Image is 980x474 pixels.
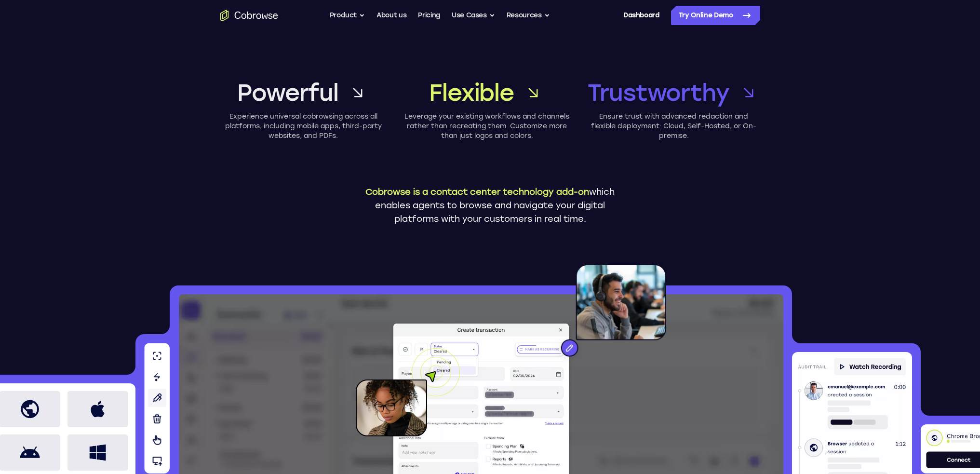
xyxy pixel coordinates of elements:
[404,112,570,141] p: Leverage your existing workflows and channels rather than recreating them. Customize more than ju...
[376,6,406,25] a: About us
[237,77,338,108] span: Powerful
[365,187,589,197] span: Cobrowse is a contact center technology add-on
[220,112,387,141] p: Experience universal cobrowsing across all platforms, including mobile apps, third-party websites...
[588,77,760,108] a: Trustworthy
[588,112,760,141] p: Ensure trust with advanced redaction and flexible deployment: Cloud, Self-Hosted, or On-premise.
[429,77,513,108] span: Flexible
[623,6,659,25] a: Dashboard
[452,6,495,25] button: Use Cases
[404,77,570,108] a: Flexible
[356,348,460,436] img: A customer holding their phone
[517,264,666,366] img: An agent with a headset
[418,6,440,25] a: Pricing
[358,185,623,226] p: which enables agents to browse and navigate your digital platforms with your customers in real time.
[921,424,980,474] img: Device info with connect button
[220,10,278,21] a: Go to the home page
[588,77,729,108] span: Trustworthy
[144,343,170,474] img: Agent tools
[330,6,365,25] button: Product
[220,77,387,108] a: Powerful
[671,6,760,25] a: Try Online Demo
[507,6,550,25] button: Resources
